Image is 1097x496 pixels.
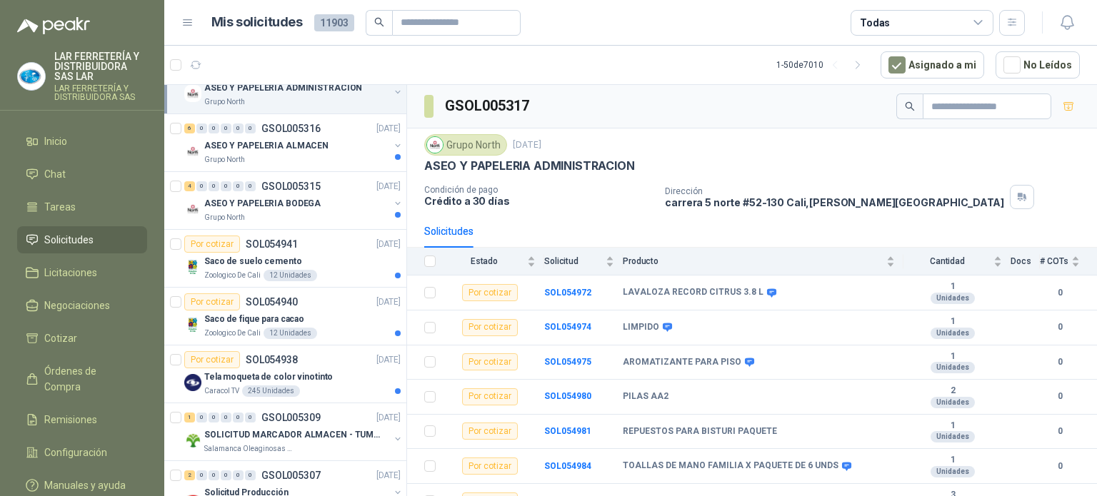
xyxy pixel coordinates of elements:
[184,236,240,253] div: Por cotizar
[44,199,76,215] span: Tareas
[445,95,531,117] h3: GSOL005317
[44,330,77,346] span: Cotizar
[462,353,518,370] div: Por cotizar
[184,120,404,166] a: 6 0 0 0 0 0 GSOL005316[DATE] Company LogoASEO Y PAPELERIA ALMACENGrupo North
[665,196,1004,208] p: carrera 5 norte #52-130 Cali , [PERSON_NAME][GEOGRAPHIC_DATA]
[376,122,401,136] p: [DATE]
[184,470,195,480] div: 2
[242,385,300,397] div: 245 Unidades
[221,181,231,191] div: 0
[424,134,507,156] div: Grupo North
[1040,355,1080,369] b: 0
[544,426,591,436] a: SOL054981
[245,413,256,422] div: 0
[204,197,321,211] p: ASEO Y PAPELERIA BODEGA
[44,232,94,248] span: Solicitudes
[233,123,244,133] div: 0
[204,328,261,339] p: Zoologico De Cali
[209,413,219,422] div: 0
[376,238,401,251] p: [DATE]
[245,123,256,133] div: 0
[427,137,443,153] img: Company Logo
[462,422,518,440] div: Por cotizar
[245,470,256,480] div: 0
[184,85,201,102] img: Company Logo
[903,455,1002,466] b: 1
[204,428,382,442] p: SOLICITUD MARCADOR ALMACEN - TUMACO
[164,288,406,345] a: Por cotizarSOL054940[DATE] Company LogoSaco de fique para cacaoZoologico De Cali12 Unidades
[204,81,362,95] p: ASEO Y PAPELERIA ADMINISTRACION
[233,413,244,422] div: 0
[204,139,329,153] p: ASEO Y PAPELERIA ALMACEN
[860,15,890,31] div: Todas
[931,293,975,304] div: Unidades
[544,248,623,275] th: Solicitud
[184,181,195,191] div: 4
[184,316,201,333] img: Company Logo
[17,358,147,400] a: Órdenes de Compra
[204,270,261,281] p: Zoologico De Cali
[261,123,321,133] p: GSOL005316
[903,420,1002,432] b: 1
[204,96,245,108] p: Grupo North
[17,325,147,352] a: Cotizar
[544,391,591,401] b: SOL054980
[261,470,321,480] p: GSOL005307
[444,248,544,275] th: Estado
[376,469,401,482] p: [DATE]
[196,470,207,480] div: 0
[261,181,321,191] p: GSOL005315
[44,477,126,493] span: Manuales y ayuda
[44,412,97,427] span: Remisiones
[903,351,1002,363] b: 1
[462,284,518,301] div: Por cotizar
[1040,425,1080,438] b: 0
[1040,320,1080,334] b: 0
[164,230,406,288] a: Por cotizarSOL054941[DATE] Company LogoSaco de suelo cementoZoologico De Cali12 Unidades
[17,259,147,286] a: Licitaciones
[204,212,245,223] p: Grupo North
[44,363,134,395] span: Órdenes de Compra
[209,123,219,133] div: 0
[424,185,653,195] p: Condición de pago
[44,166,66,182] span: Chat
[184,201,201,218] img: Company Logo
[931,466,975,477] div: Unidades
[424,223,474,239] div: Solicitudes
[623,357,741,368] b: AROMATIZANTE PARA PISO
[1040,390,1080,403] b: 0
[376,411,401,425] p: [DATE]
[314,14,354,31] span: 11903
[196,181,207,191] div: 0
[233,470,244,480] div: 0
[184,432,201,449] img: Company Logo
[931,431,975,442] div: Unidades
[623,426,777,437] b: REPUESTOS PARA BISTURI PAQUETE
[264,270,317,281] div: 12 Unidades
[184,293,240,310] div: Por cotizar
[204,255,301,268] p: Saco de suelo cemento
[931,328,975,339] div: Unidades
[44,298,110,313] span: Negociaciones
[54,51,147,81] p: LAR FERRETERÍA Y DISTRIBUIDORA SAS LAR
[903,385,1002,397] b: 2
[623,391,668,403] b: PILAS AA2
[184,413,195,422] div: 1
[264,328,317,339] div: 12 Unidades
[17,439,147,466] a: Configuración
[424,195,653,207] p: Crédito a 30 días
[931,397,975,408] div: Unidades
[376,295,401,309] p: [DATE]
[184,178,404,223] a: 4 0 0 0 0 0 GSOL005315[DATE] Company LogoASEO Y PAPELERIA BODEGAGrupo North
[204,385,239,397] p: Caracol TV
[513,138,541,152] p: [DATE]
[903,256,991,266] span: Cantidad
[544,322,591,332] a: SOL054974
[444,256,524,266] span: Estado
[184,62,404,108] a: 9 0 0 0 0 0 GSOL005317[DATE] Company LogoASEO Y PAPELERIA ADMINISTRACIONGrupo North
[184,351,240,368] div: Por cotizar
[164,345,406,403] a: Por cotizarSOL054938[DATE] Company LogoTela moqueta de color vinotintoCaracol TV245 Unidades
[1011,248,1040,275] th: Docs
[544,461,591,471] a: SOL054984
